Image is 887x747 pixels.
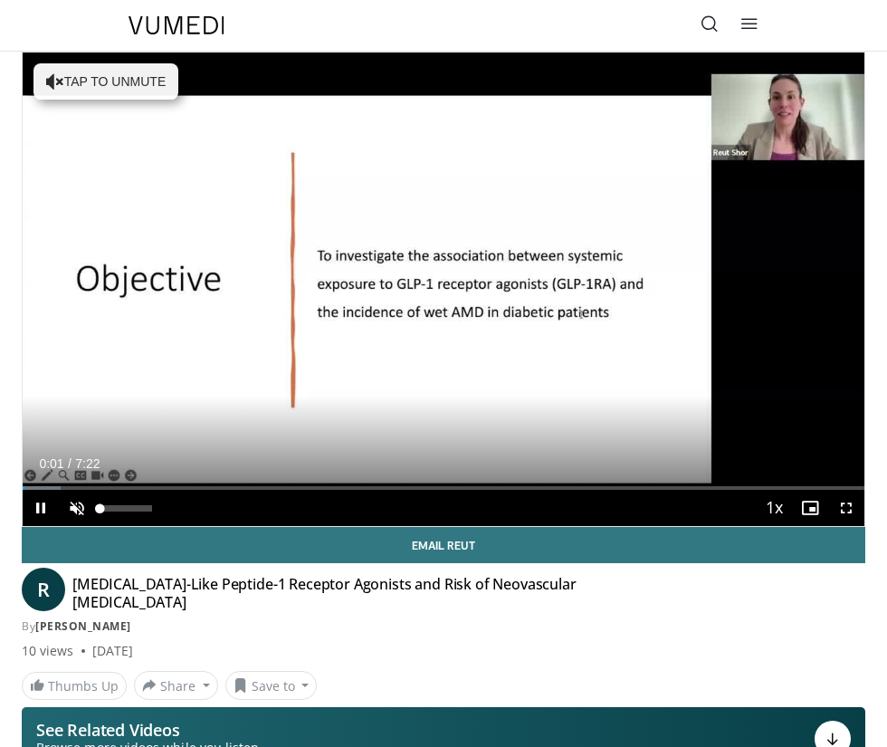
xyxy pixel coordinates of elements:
[22,642,74,660] span: 10 views
[36,721,259,739] p: See Related Videos
[59,490,95,526] button: Unmute
[100,505,151,512] div: Volume Level
[22,527,865,563] a: Email Reut
[22,568,65,611] a: R
[68,456,72,471] span: /
[35,618,131,634] a: [PERSON_NAME]
[23,53,864,526] video-js: Video Player
[72,575,672,611] h4: [MEDICAL_DATA]-Like Peptide-1 Receptor Agonists and Risk of Neovascular [MEDICAL_DATA]
[92,642,133,660] div: [DATE]
[129,16,224,34] img: VuMedi Logo
[23,490,59,526] button: Pause
[23,486,864,490] div: Progress Bar
[22,618,865,635] div: By
[828,490,864,526] button: Fullscreen
[75,456,100,471] span: 7:22
[792,490,828,526] button: Enable picture-in-picture mode
[225,671,318,700] button: Save to
[134,671,218,700] button: Share
[756,490,792,526] button: Playback Rate
[22,672,127,700] a: Thumbs Up
[39,456,63,471] span: 0:01
[33,63,178,100] button: Tap to unmute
